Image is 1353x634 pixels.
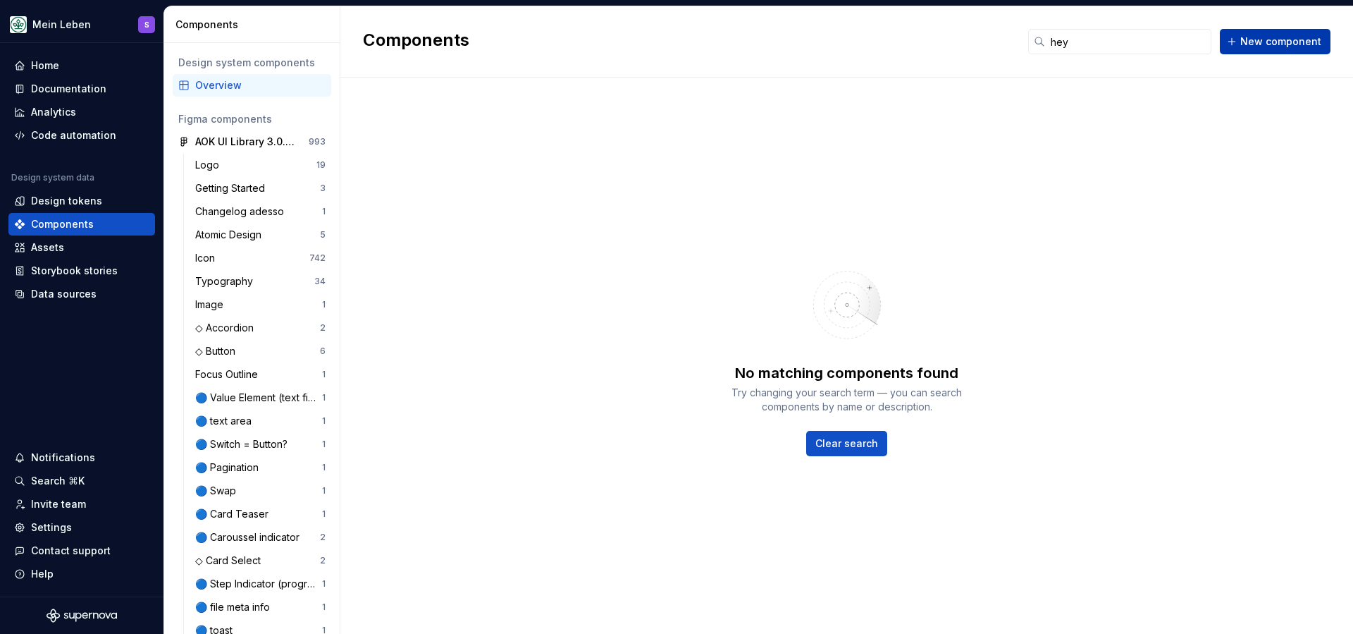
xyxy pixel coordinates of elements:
[363,29,469,54] h2: Components
[195,577,322,591] div: 🔵 Step Indicator (progress stepper)
[195,158,225,172] div: Logo
[322,415,326,427] div: 1
[320,322,326,334] div: 2
[190,154,331,176] a: Logo19
[190,480,331,502] a: 🔵 Swap1
[314,276,326,287] div: 34
[195,391,322,405] div: 🔵 Value Element (text field)
[195,507,274,521] div: 🔵 Card Teaser
[195,181,271,195] div: Getting Started
[320,532,326,543] div: 2
[320,229,326,240] div: 5
[190,596,331,618] a: 🔵 file meta info1
[735,363,958,383] div: No matching components found
[31,194,102,208] div: Design tokens
[8,283,155,305] a: Data sources
[8,124,155,147] a: Code automation
[31,128,116,142] div: Code automation
[8,563,155,585] button: Help
[322,206,326,217] div: 1
[31,264,118,278] div: Storybook stories
[178,112,326,126] div: Figma components
[190,410,331,432] a: 🔵 text area1
[31,544,111,558] div: Contact support
[8,470,155,492] button: Search ⌘K
[320,183,326,194] div: 3
[195,600,276,614] div: 🔵 file meta info
[8,54,155,77] a: Home
[322,299,326,310] div: 1
[175,18,334,32] div: Components
[47,609,117,623] svg: Supernova Logo
[10,16,27,33] img: df5db9ef-aba0-4771-bf51-9763b7497661.png
[190,247,331,269] a: Icon742
[8,190,155,212] a: Design tokens
[309,136,326,147] div: 993
[320,555,326,566] div: 2
[31,105,76,119] div: Analytics
[195,78,326,92] div: Overview
[31,474,85,488] div: Search ⌘K
[31,217,94,231] div: Components
[178,56,326,70] div: Design system components
[195,367,264,382] div: Focus Outline
[31,59,59,73] div: Home
[195,274,259,288] div: Typography
[8,213,155,236] a: Components
[195,321,259,335] div: ◇ Accordion
[322,439,326,450] div: 1
[195,228,267,242] div: Atomic Design
[8,260,155,282] a: Storybook stories
[1220,29,1330,54] button: New component
[195,461,264,475] div: 🔵 Pagination
[195,205,290,219] div: Changelog adesso
[190,317,331,339] a: ◇ Accordion2
[322,485,326,496] div: 1
[190,363,331,386] a: Focus Outline1
[31,240,64,255] div: Assets
[3,9,161,39] button: Mein LebenS
[1240,35,1321,49] span: New component
[1045,29,1211,54] input: Search in components...
[720,386,974,414] div: Try changing your search term — you can search components by name or description.
[31,497,86,511] div: Invite team
[195,298,229,312] div: Image
[806,431,887,456] button: Clear search
[195,554,266,568] div: ◇ Card Select
[8,516,155,539] a: Settings
[195,530,305,544] div: 🔵 Caroussel indicator
[322,602,326,613] div: 1
[190,177,331,200] a: Getting Started3
[31,287,97,301] div: Data sources
[8,539,155,562] button: Contact support
[8,446,155,469] button: Notifications
[173,130,331,153] a: AOK UI Library 3.0.20 (adesso)993
[8,101,155,123] a: Analytics
[31,567,54,581] div: Help
[32,18,91,32] div: Mein Leben
[31,451,95,465] div: Notifications
[190,224,331,246] a: Atomic Design5
[190,386,331,409] a: 🔵 Value Element (text field)1
[322,578,326,590] div: 1
[195,251,221,265] div: Icon
[173,74,331,97] a: Overview
[31,82,106,96] div: Documentation
[322,462,326,473] div: 1
[309,252,326,264] div: 742
[190,549,331,572] a: ◇ Card Select2
[190,270,331,293] a: Typography34
[190,573,331,595] a: 🔵 Step Indicator (progress stepper)1
[190,526,331,549] a: 🔵 Caroussel indicator2
[320,346,326,357] div: 6
[195,414,257,428] div: 🔵 text area
[195,344,241,358] div: ◇ Button
[190,503,331,525] a: 🔵 Card Teaser1
[8,493,155,516] a: Invite team
[322,508,326,520] div: 1
[190,340,331,362] a: ◇ Button6
[11,172,94,183] div: Design system data
[195,135,300,149] div: AOK UI Library 3.0.20 (adesso)
[815,437,878,451] span: Clear search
